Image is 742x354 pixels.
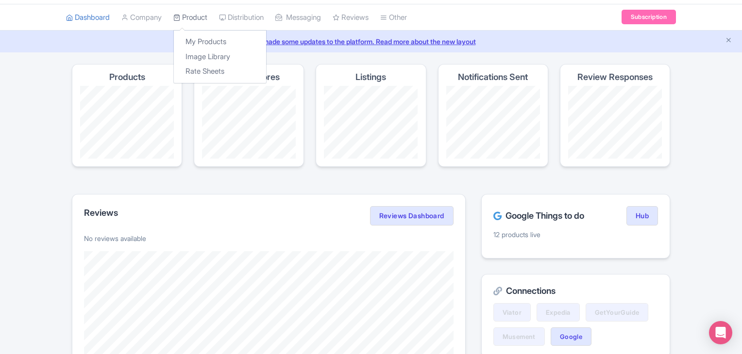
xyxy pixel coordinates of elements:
h4: Notifications Sent [458,72,528,82]
button: Close announcement [725,35,732,47]
a: My Products [174,34,266,49]
a: Dashboard [66,4,110,31]
a: Reviews Dashboard [370,206,454,225]
a: We made some updates to the platform. Read more about the new layout [6,36,736,47]
a: Subscription [622,10,676,24]
a: Expedia [537,303,580,322]
a: Rate Sheets [174,64,266,79]
a: GetYourGuide [586,303,649,322]
a: Messaging [275,4,321,31]
h4: Review Responses [577,72,653,82]
a: Reviews [333,4,369,31]
h2: Connections [493,286,658,296]
a: Hub [626,206,658,225]
a: Viator [493,303,531,322]
a: Musement [493,327,545,346]
a: Google [551,327,591,346]
h2: Reviews [84,208,118,218]
h4: Products [109,72,145,82]
a: Image Library [174,49,266,64]
a: Product [173,4,207,31]
p: 12 products live [493,229,658,240]
a: Distribution [219,4,264,31]
a: Other [380,4,407,31]
h4: Listings [355,72,386,82]
div: Open Intercom Messenger [709,321,732,344]
p: No reviews available [84,233,454,243]
a: Company [121,4,162,31]
h2: Google Things to do [493,211,584,221]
